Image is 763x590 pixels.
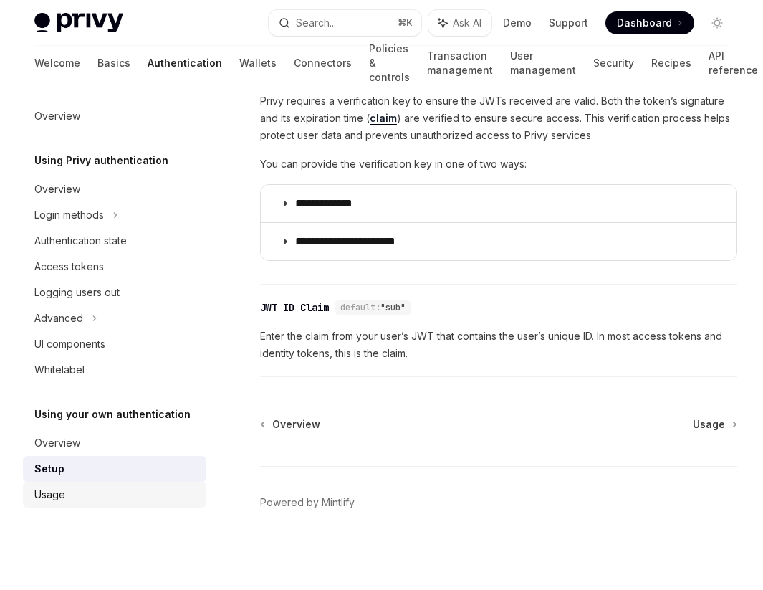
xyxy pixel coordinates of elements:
div: Login methods [34,206,104,224]
a: Overview [261,417,320,432]
a: Connectors [294,46,352,80]
div: Overview [34,434,80,452]
a: Wallets [239,46,277,80]
a: Support [549,16,588,30]
button: Ask AI [428,10,491,36]
a: UI components [23,331,206,357]
div: Setup [34,460,64,477]
a: Overview [23,430,206,456]
a: Overview [23,176,206,202]
span: Ask AI [453,16,481,30]
button: Toggle dark mode [706,11,729,34]
div: Logging users out [34,284,120,301]
span: ⌘ K [398,17,413,29]
a: Recipes [651,46,691,80]
div: Advanced [34,310,83,327]
a: API reference [709,46,758,80]
a: Transaction management [427,46,493,80]
span: Overview [272,417,320,432]
div: UI components [34,336,105,353]
a: Access tokens [23,254,206,280]
span: Enter the claim from your user’s JWT that contains the user’s unique ID. In most access tokens an... [260,328,737,362]
a: Security [593,46,634,80]
a: Overview [23,103,206,129]
a: Setup [23,456,206,482]
div: Search... [296,14,336,32]
a: Powered by Mintlify [260,495,355,510]
div: Access tokens [34,258,104,275]
a: Logging users out [23,280,206,305]
a: Demo [503,16,532,30]
span: default: [340,302,380,313]
a: Basics [97,46,130,80]
span: Usage [693,417,725,432]
a: Authentication [148,46,222,80]
button: Search...⌘K [269,10,421,36]
a: Usage [23,482,206,508]
div: Whitelabel [34,361,85,379]
a: Authentication state [23,228,206,254]
div: Overview [34,108,80,125]
span: Privy requires a verification key to ensure the JWTs received are valid. Both the token’s signatu... [260,92,737,144]
div: Overview [34,181,80,198]
span: You can provide the verification key in one of two ways: [260,156,737,173]
span: "sub" [380,302,406,313]
h5: Using Privy authentication [34,152,168,169]
a: Welcome [34,46,80,80]
div: JWT ID Claim [260,300,329,315]
a: Whitelabel [23,357,206,383]
a: User management [510,46,576,80]
a: Dashboard [605,11,694,34]
div: Usage [34,486,65,503]
div: Authentication state [34,232,127,249]
img: light logo [34,13,123,33]
h5: Using your own authentication [34,406,191,423]
span: Dashboard [617,16,672,30]
a: Policies & controls [369,46,410,80]
a: claim [370,112,397,125]
a: Usage [693,417,736,432]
